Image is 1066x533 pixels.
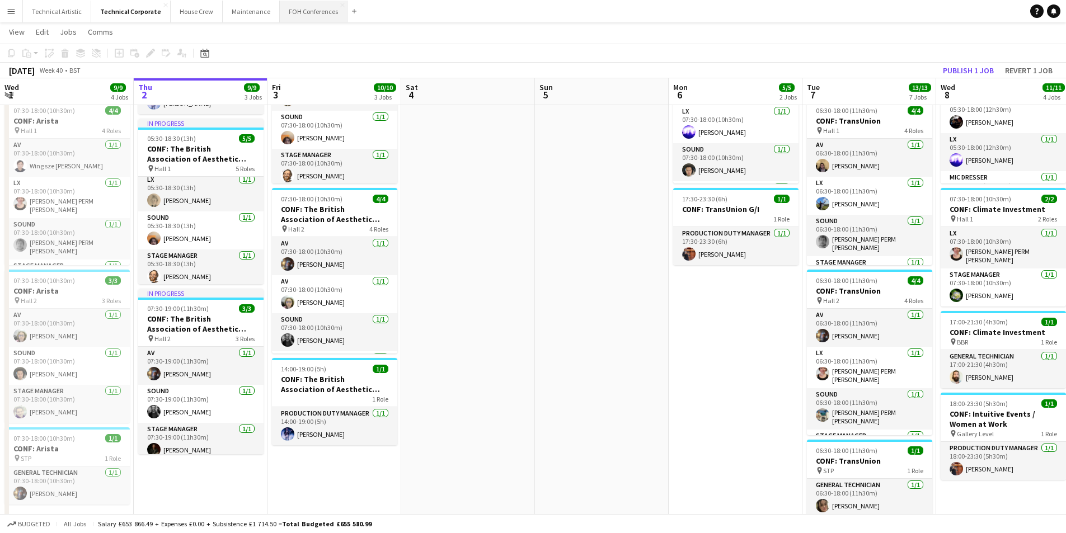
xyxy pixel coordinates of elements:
[223,1,280,22] button: Maintenance
[807,440,932,517] div: 06:30-18:00 (11h30m)1/1CONF: TransUnion STP1 RoleGeneral Technician1/106:30-18:00 (11h30m)[PERSON...
[372,395,388,403] span: 1 Role
[272,237,397,275] app-card-role: AV1/107:30-18:00 (10h30m)[PERSON_NAME]
[6,518,52,530] button: Budgeted
[539,82,553,92] span: Sun
[908,276,923,285] span: 4/4
[138,347,264,385] app-card-role: AV1/107:30-19:00 (11h30m)[PERSON_NAME]
[9,27,25,37] span: View
[807,82,820,92] span: Tue
[272,204,397,224] h3: CONF: The British Association of Aesthetic Plastic Surgeons
[823,296,839,305] span: Hall 2
[807,479,932,517] app-card-role: General Technician1/106:30-18:00 (11h30m)[PERSON_NAME]
[138,289,264,298] div: In progress
[91,1,171,22] button: Technical Corporate
[272,358,397,445] div: 14:00-19:00 (5h)1/1CONF: The British Association of Aesthetic Plastic Surgeons1 RoleProduction Du...
[147,134,196,143] span: 05:30-18:30 (13h)
[950,195,1011,203] span: 07:30-18:00 (10h30m)
[909,93,931,101] div: 7 Jobs
[807,215,932,256] app-card-role: Sound1/106:30-18:00 (11h30m)[PERSON_NAME] PERM [PERSON_NAME]
[941,188,1066,306] app-job-card: 07:30-18:00 (10h30m)2/2CONF: Climate Investment Hall 12 RolesLX1/107:30-18:00 (10h30m)[PERSON_NAM...
[239,134,255,143] span: 5/5
[245,93,262,101] div: 3 Jobs
[55,25,81,39] a: Jobs
[138,423,264,461] app-card-role: Stage Manager1/107:30-19:00 (11h30m)[PERSON_NAME]
[4,466,130,504] app-card-role: General Technician1/107:30-18:00 (10h30m)[PERSON_NAME]
[904,296,923,305] span: 4 Roles
[816,446,877,455] span: 06:30-18:00 (11h30m)
[4,82,19,92] span: Wed
[957,215,973,223] span: Hall 1
[272,275,397,313] app-card-role: AV1/107:30-18:00 (10h30m)[PERSON_NAME]
[147,304,209,313] span: 07:30-19:00 (11h30m)
[941,95,1066,133] app-card-role: Camera Operator FD1/105:30-18:00 (12h30m)[PERSON_NAME]
[272,111,397,149] app-card-role: Sound1/107:30-18:00 (10h30m)[PERSON_NAME]
[941,393,1066,480] app-job-card: 18:00-23:30 (5h30m)1/1CONF: Intuitive Events / Women at Work Gallery Level1 RoleProduction Duty M...
[62,520,88,528] span: All jobs
[88,27,113,37] span: Comms
[1041,195,1057,203] span: 2/2
[807,100,932,265] app-job-card: 06:30-18:00 (11h30m)4/4CONF: TransUnion Hall 14 RolesAV1/106:30-18:00 (11h30m)[PERSON_NAME]LX1/10...
[4,270,130,423] app-job-card: 07:30-18:00 (10h30m)3/3CONF: Arista Hall 23 RolesAV1/107:30-18:00 (10h30m)[PERSON_NAME]Sound1/107...
[774,195,790,203] span: 1/1
[111,93,128,101] div: 4 Jobs
[941,133,1066,171] app-card-role: LX1/105:30-18:00 (12h30m)[PERSON_NAME]
[4,444,130,454] h3: CONF: Arista
[4,286,130,296] h3: CONF: Arista
[941,82,955,92] span: Wed
[1038,215,1057,223] span: 2 Roles
[1001,63,1057,78] button: Revert 1 job
[941,204,1066,214] h3: CONF: Climate Investment
[138,119,264,284] div: In progress05:30-18:30 (13h)5/5CONF: The British Association of Aesthetic Plastic Surgeons Hall 1...
[369,225,388,233] span: 4 Roles
[105,276,121,285] span: 3/3
[807,430,932,468] app-card-role: Stage Manager1/1
[102,126,121,135] span: 4 Roles
[272,82,281,92] span: Fri
[673,227,799,265] app-card-role: Production Duty Manager1/117:30-23:30 (6h)[PERSON_NAME]
[36,27,49,37] span: Edit
[908,446,923,455] span: 1/1
[4,100,130,265] app-job-card: 07:30-18:00 (10h30m)4/4CONF: Arista Hall 14 RolesAV1/107:30-18:00 (10h30m)Wing sze [PERSON_NAME]L...
[4,347,130,385] app-card-role: Sound1/107:30-18:00 (10h30m)[PERSON_NAME]
[282,520,372,528] span: Total Budgeted £655 580.99
[1041,430,1057,438] span: 1 Role
[31,25,53,39] a: Edit
[4,427,130,504] div: 07:30-18:00 (10h30m)1/1CONF: Arista STP1 RoleGeneral Technician1/107:30-18:00 (10h30m)[PERSON_NAME]
[957,430,994,438] span: Gallery Level
[671,88,688,101] span: 6
[673,181,799,219] app-card-role: Stage Manager1/1
[105,106,121,115] span: 4/4
[154,164,171,173] span: Hall 1
[1042,83,1065,92] span: 11/11
[673,143,799,181] app-card-role: Sound1/107:30-18:00 (10h30m)[PERSON_NAME]
[4,116,130,126] h3: CONF: Arista
[807,388,932,430] app-card-role: Sound1/106:30-18:00 (11h30m)[PERSON_NAME] PERM [PERSON_NAME]
[938,63,998,78] button: Publish 1 job
[807,347,932,388] app-card-role: LX1/106:30-18:00 (11h30m)[PERSON_NAME] PERM [PERSON_NAME]
[404,88,418,101] span: 4
[105,434,121,442] span: 1/1
[1043,93,1064,101] div: 4 Jobs
[21,296,37,305] span: Hall 2
[138,289,264,454] app-job-card: In progress07:30-19:00 (11h30m)3/3CONF: The British Association of Aesthetic Plastic Surgeons Hal...
[816,106,877,115] span: 06:30-18:00 (11h30m)
[3,88,19,101] span: 1
[137,88,152,101] span: 2
[673,82,688,92] span: Mon
[673,188,799,265] app-job-card: 17:30-23:30 (6h)1/1CONF: TransUnion G/I1 RoleProduction Duty Manager1/117:30-23:30 (6h)[PERSON_NAME]
[239,304,255,313] span: 3/3
[682,195,727,203] span: 17:30-23:30 (6h)
[138,249,264,287] app-card-role: Stage Manager1/105:30-18:30 (13h)[PERSON_NAME]
[281,195,342,203] span: 07:30-18:00 (10h30m)
[941,268,1066,306] app-card-role: Stage Manager1/107:30-18:00 (10h30m)[PERSON_NAME]
[406,82,418,92] span: Sat
[673,105,799,143] app-card-role: LX1/107:30-18:00 (10h30m)[PERSON_NAME]
[805,88,820,101] span: 7
[4,385,130,423] app-card-role: Stage Manager1/107:30-18:00 (10h30m)[PERSON_NAME]
[807,177,932,215] app-card-role: LX1/106:30-18:00 (11h30m)[PERSON_NAME]
[950,318,1008,326] span: 17:00-21:30 (4h30m)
